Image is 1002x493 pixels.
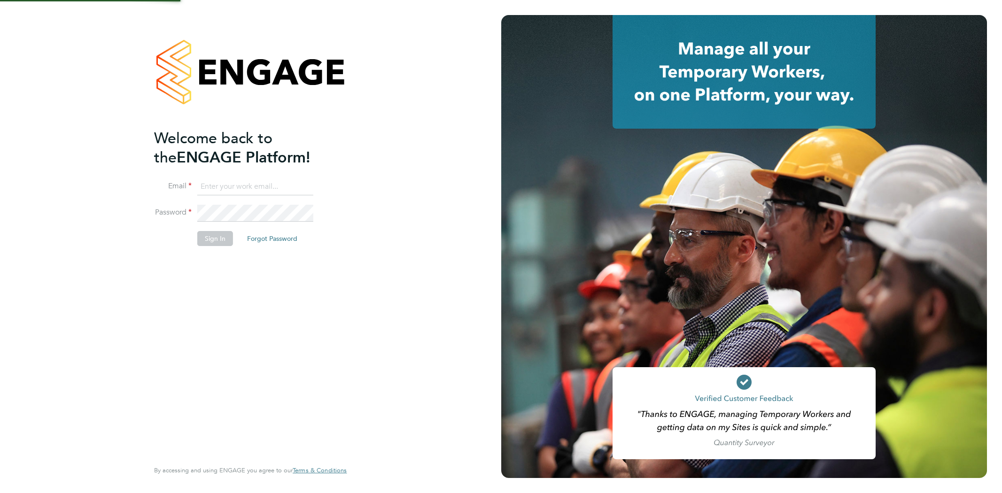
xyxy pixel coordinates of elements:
[293,467,347,474] a: Terms & Conditions
[154,129,272,167] span: Welcome back to the
[240,231,305,246] button: Forgot Password
[154,129,337,167] h2: ENGAGE Platform!
[154,466,347,474] span: By accessing and using ENGAGE you agree to our
[197,231,233,246] button: Sign In
[154,208,192,217] label: Password
[197,178,313,195] input: Enter your work email...
[154,181,192,191] label: Email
